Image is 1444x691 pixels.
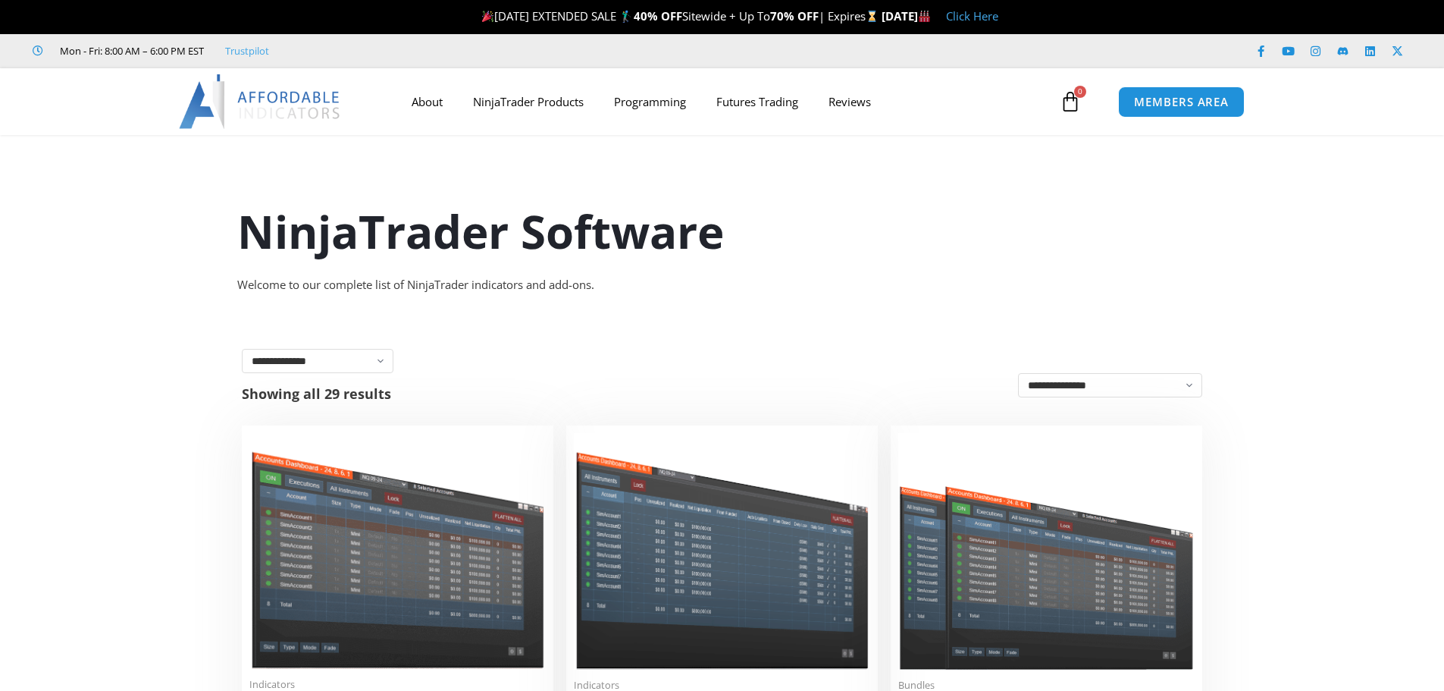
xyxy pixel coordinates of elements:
h1: NinjaTrader Software [237,199,1208,263]
a: NinjaTrader Products [458,84,599,119]
a: MEMBERS AREA [1118,86,1245,118]
img: 🎉 [482,11,493,22]
span: Mon - Fri: 8:00 AM – 6:00 PM EST [56,42,204,60]
strong: [DATE] [882,8,931,24]
span: [DATE] EXTENDED SALE 🏌️‍♂️ Sitewide + Up To | Expires [478,8,882,24]
a: Reviews [813,84,886,119]
div: Welcome to our complete list of NinjaTrader indicators and add-ons. [237,275,1208,296]
a: Click Here [946,8,998,24]
img: 🏭 [919,11,930,22]
strong: 40% OFF [634,8,682,24]
img: Account Risk Manager [574,433,870,669]
span: MEMBERS AREA [1134,96,1229,108]
span: Indicators [249,678,546,691]
a: Trustpilot [225,42,269,60]
a: 0 [1037,80,1104,124]
img: Duplicate Account Actions [249,433,546,669]
a: About [396,84,458,119]
img: Accounts Dashboard Suite [898,433,1195,670]
strong: 70% OFF [770,8,819,24]
p: Showing all 29 results [242,387,391,400]
a: Futures Trading [701,84,813,119]
a: Programming [599,84,701,119]
nav: Menu [396,84,1056,119]
span: 0 [1074,86,1086,98]
select: Shop order [1018,373,1202,397]
img: LogoAI | Affordable Indicators – NinjaTrader [179,74,342,129]
img: ⌛ [866,11,878,22]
